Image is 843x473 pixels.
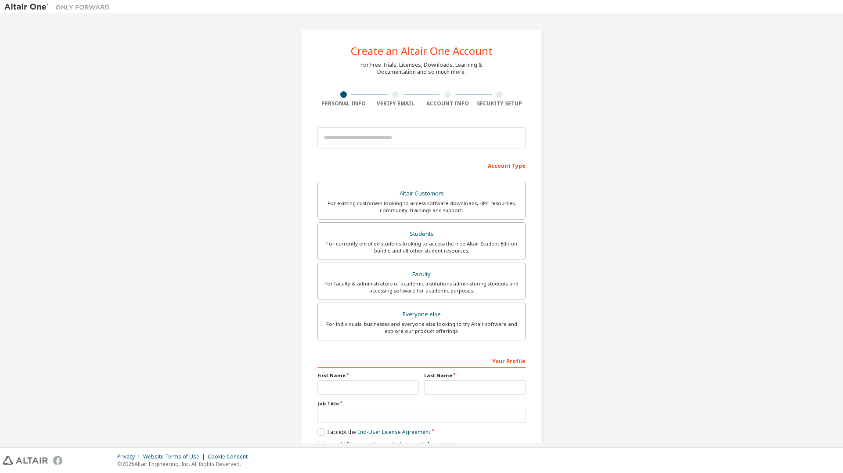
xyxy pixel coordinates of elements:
[317,428,430,436] label: I accept the
[117,460,253,468] p: © 2025 Altair Engineering, Inc. All Rights Reserved.
[323,188,520,200] div: Altair Customers
[53,456,62,465] img: facebook.svg
[351,46,493,56] div: Create an Altair One Account
[3,456,48,465] img: altair_logo.svg
[117,453,143,460] div: Privacy
[317,100,370,107] div: Personal Info
[360,61,483,76] div: For Free Trials, Licenses, Downloads, Learning & Documentation and so much more.
[421,100,474,107] div: Account Info
[323,321,520,335] div: For individuals, businesses and everyone else looking to try Altair software and explore our prod...
[424,372,526,379] label: Last Name
[317,158,526,172] div: Account Type
[323,308,520,321] div: Everyone else
[323,228,520,240] div: Students
[317,400,526,407] label: Job Title
[474,100,526,107] div: Security Setup
[323,240,520,254] div: For currently enrolled students looking to access the free Altair Student Edition bundle and all ...
[208,453,253,460] div: Cookie Consent
[323,200,520,214] div: For existing customers looking to access software downloads, HPC resources, community, trainings ...
[323,280,520,294] div: For faculty & administrators of academic institutions administering students and accessing softwa...
[323,268,520,281] div: Faculty
[143,453,208,460] div: Website Terms of Use
[317,372,419,379] label: First Name
[357,428,430,436] a: End-User License Agreement
[370,100,422,107] div: Verify Email
[317,354,526,368] div: Your Profile
[317,441,454,448] label: I would like to receive marketing emails from Altair
[4,3,114,11] img: Altair One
